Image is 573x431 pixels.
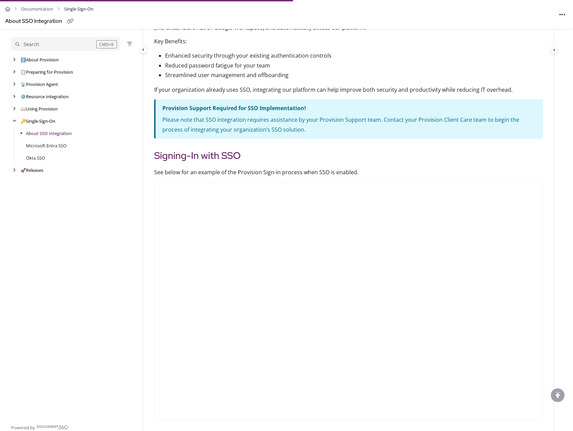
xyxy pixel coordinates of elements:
div: arrow [11,69,18,75]
div: arrow [11,167,18,174]
span: 📡 [20,81,26,87]
span: 📖 [20,106,26,112]
h2: Signing-In with SSO [154,148,543,163]
p: If your organization already uses SSO, integrating our platform can help improve both security an... [154,86,543,94]
div: scroll to top [551,388,564,402]
p: See below for an example of the Provision Sign-in process when SSO is enabled. [154,168,543,176]
span: Single-Sign-On [64,4,93,14]
p: Please note that SSO integration requires assistance by your Provision Support team. Contact your... [162,115,536,135]
img: Document360 [37,425,69,429]
a: Provision Agent [20,81,58,88]
span: 📋 [20,69,26,75]
a: Home [5,4,10,14]
button: Filter [126,40,134,48]
div: arrow [11,93,18,100]
button: Copy link of [65,16,76,27]
a: Microsoft Entra SSO [26,142,67,149]
span: 🔑 [20,118,26,124]
a: About Provision [20,56,59,63]
button: Search [11,37,120,51]
a: Using Provision [20,105,58,112]
div: arrow [11,57,18,63]
button: Article more options [557,9,568,20]
a: About SSO Integration [26,130,72,137]
span: ℹ️ [20,57,26,63]
div: arrow [11,81,18,88]
p: Reduced password fatigue for your team [165,61,543,71]
p: Streamlined user management and offboarding [165,70,543,80]
p: Key Benefits: [154,37,543,45]
p: Enhanced security through your existing authentication controls [165,51,543,61]
a: Powered by Document360 - opens in a new tab [11,423,69,431]
div: About SSO Integration [5,16,62,26]
div: arrow [11,118,18,124]
span: ⚙️ [20,93,26,100]
a: Documentation [21,4,53,14]
a: Releases [20,167,43,174]
a: Single-Sign-On [20,118,55,124]
a: Resource Integration [20,93,69,100]
div: arrow [11,106,18,112]
span: Powered by [11,424,35,431]
div: CMD+K [96,40,117,48]
strong: Provision Support Required for SSO Implementation! [162,104,306,112]
span: 🚀 [20,167,26,173]
button: Category toggle [139,45,147,54]
button: Category toggle [550,46,558,54]
a: Preparing for Provision [20,69,73,75]
a: Okta SSO [26,154,45,161]
div: Search [24,41,39,48]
